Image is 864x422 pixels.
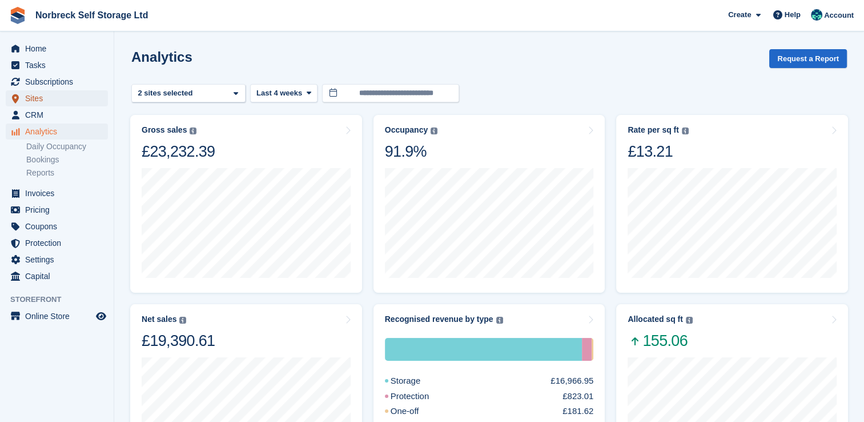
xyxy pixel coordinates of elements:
[6,124,108,140] a: menu
[385,125,428,135] div: Occupancy
[628,331,692,351] span: 155.06
[6,74,108,90] a: menu
[142,331,215,351] div: £19,390.61
[686,317,693,324] img: icon-info-grey-7440780725fd019a000dd9b08b2336e03edf1995a4989e88bcd33f0948082b44.svg
[431,128,437,134] img: icon-info-grey-7440780725fd019a000dd9b08b2336e03edf1995a4989e88bcd33f0948082b44.svg
[179,317,186,324] img: icon-info-grey-7440780725fd019a000dd9b08b2336e03edf1995a4989e88bcd33f0948082b44.svg
[6,235,108,251] a: menu
[628,142,688,161] div: £13.21
[6,41,108,57] a: menu
[6,185,108,201] a: menu
[592,338,594,361] div: One-off
[728,9,751,21] span: Create
[628,314,682,324] div: Allocated sq ft
[811,9,822,21] img: Sally King
[25,235,94,251] span: Protection
[385,375,448,388] div: Storage
[385,142,437,161] div: 91.9%
[6,90,108,106] a: menu
[142,314,176,324] div: Net sales
[9,7,26,24] img: stora-icon-8386f47178a22dfd0bd8f6a31ec36ba5ce8667c1dd55bd0f319d3a0aa187defe.svg
[25,185,94,201] span: Invoices
[25,74,94,90] span: Subscriptions
[10,294,114,305] span: Storefront
[25,308,94,324] span: Online Store
[385,338,582,361] div: Storage
[190,128,196,134] img: icon-info-grey-7440780725fd019a000dd9b08b2336e03edf1995a4989e88bcd33f0948082b44.svg
[6,218,108,234] a: menu
[250,84,318,103] button: Last 4 weeks
[562,405,593,418] div: £181.62
[6,268,108,284] a: menu
[25,57,94,73] span: Tasks
[6,107,108,123] a: menu
[25,107,94,123] span: CRM
[25,218,94,234] span: Coupons
[785,9,801,21] span: Help
[562,390,593,403] div: £823.01
[496,317,503,324] img: icon-info-grey-7440780725fd019a000dd9b08b2336e03edf1995a4989e88bcd33f0948082b44.svg
[582,338,592,361] div: Protection
[94,309,108,323] a: Preview store
[385,405,447,418] div: One-off
[25,202,94,218] span: Pricing
[6,202,108,218] a: menu
[136,87,197,99] div: 2 sites selected
[26,154,108,165] a: Bookings
[385,314,493,324] div: Recognised revenue by type
[385,390,457,403] div: Protection
[824,10,854,21] span: Account
[550,375,593,388] div: £16,966.95
[142,125,187,135] div: Gross sales
[6,308,108,324] a: menu
[26,141,108,152] a: Daily Occupancy
[31,6,152,25] a: Norbreck Self Storage Ltd
[6,57,108,73] a: menu
[131,49,192,65] h2: Analytics
[682,128,689,134] img: icon-info-grey-7440780725fd019a000dd9b08b2336e03edf1995a4989e88bcd33f0948082b44.svg
[25,90,94,106] span: Sites
[25,124,94,140] span: Analytics
[628,125,678,135] div: Rate per sq ft
[25,252,94,268] span: Settings
[25,268,94,284] span: Capital
[6,252,108,268] a: menu
[256,87,302,99] span: Last 4 weeks
[26,168,108,178] a: Reports
[25,41,94,57] span: Home
[142,142,215,161] div: £23,232.39
[769,49,847,68] button: Request a Report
